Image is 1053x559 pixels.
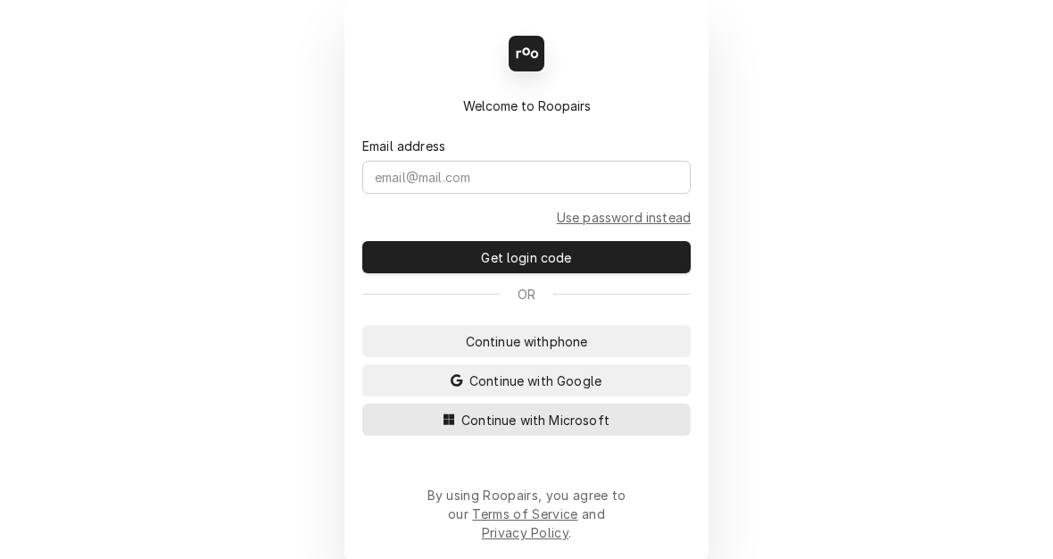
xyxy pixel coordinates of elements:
span: Continue with Google [466,371,605,390]
span: Continue with Microsoft [458,411,613,430]
div: Welcome to Roopairs [362,96,691,115]
span: Continue with phone [462,332,592,351]
button: Continue withphone [362,325,691,357]
div: Or [362,285,691,304]
a: Terms of Service [472,506,577,521]
a: Privacy Policy [482,525,568,540]
button: Continue with Microsoft [362,404,691,436]
a: Go to Email and password form [557,208,691,227]
button: Get login code [362,241,691,273]
input: email@mail.com [362,161,691,194]
div: By using Roopairs, you agree to our and . [427,486,626,542]
label: Email address [362,137,445,155]
span: Get login code [477,248,575,267]
button: Continue with Google [362,364,691,396]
